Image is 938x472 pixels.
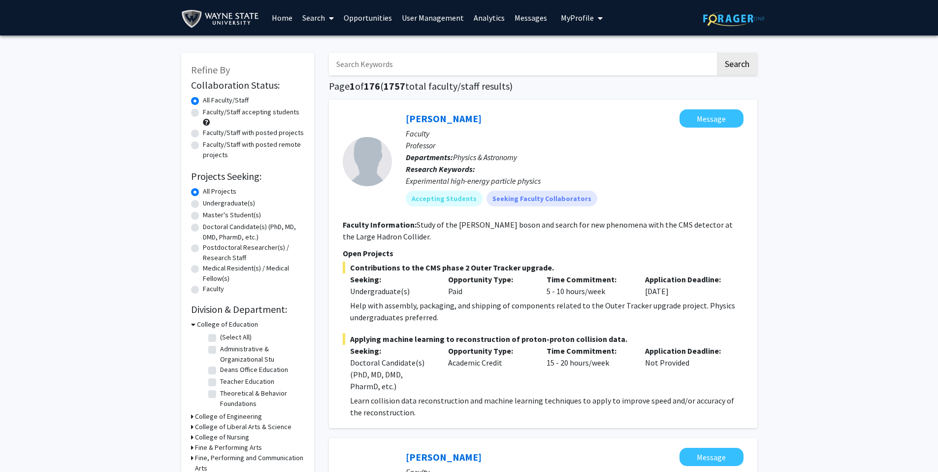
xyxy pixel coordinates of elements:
a: Opportunities [339,0,397,35]
div: 5 - 10 hours/week [539,273,638,297]
p: Time Commitment: [547,273,630,285]
h3: College of Liberal Arts & Science [195,422,291,432]
label: Postdoctoral Researcher(s) / Research Staff [203,242,304,263]
span: Physics & Astronomy [453,152,517,162]
p: Learn collision data reconstruction and machine learning techniques to apply to improve speed and... [350,395,744,418]
span: 1757 [384,80,405,92]
label: All Faculty/Staff [203,95,249,105]
b: Faculty Information: [343,220,417,230]
iframe: Chat [7,428,42,465]
p: Seeking: [350,345,434,357]
div: Doctoral Candidate(s) (PhD, MD, DMD, PharmD, etc.) [350,357,434,392]
a: Search [297,0,339,35]
p: Open Projects [343,247,744,259]
span: Contributions to the CMS phase 2 Outer Tracker upgrade. [343,262,744,273]
h2: Division & Department: [191,303,304,315]
mat-chip: Seeking Faculty Collaborators [486,191,597,206]
p: Application Deadline: [645,345,729,357]
p: Time Commitment: [547,345,630,357]
p: Help with assembly, packaging, and shipping of components related to the Outer Tracker upgrade pr... [350,300,744,323]
label: (Select All) [220,332,252,342]
h1: Page of ( total faculty/staff results) [329,80,757,92]
div: Academic Credit [441,345,539,392]
div: Undergraduate(s) [350,285,434,297]
h3: College of Engineering [195,411,262,422]
label: Faculty [203,284,224,294]
div: Not Provided [638,345,736,392]
label: Faculty/Staff with posted remote projects [203,139,304,160]
a: User Management [397,0,469,35]
h3: Fine & Performing Arts [195,442,262,453]
p: Professor [406,139,744,151]
h2: Projects Seeking: [191,170,304,182]
p: Faculty [406,128,744,139]
p: Opportunity Type: [448,345,532,357]
a: [PERSON_NAME] [406,451,482,463]
button: Search [717,53,757,75]
label: Deans Office Education [220,365,288,375]
label: All Projects [203,186,236,197]
img: Wayne State University Logo [181,8,263,30]
div: 15 - 20 hours/week [539,345,638,392]
p: Application Deadline: [645,273,729,285]
img: ForagerOne Logo [703,11,765,26]
a: [PERSON_NAME] [406,112,482,125]
label: Undergraduate(s) [203,198,255,208]
h2: Collaboration Status: [191,79,304,91]
label: Faculty/Staff accepting students [203,107,299,117]
span: Refine By [191,64,230,76]
p: Opportunity Type: [448,273,532,285]
label: Theoretical & Behavior Foundations [220,388,302,409]
div: [DATE] [638,273,736,297]
span: Applying machine learning to reconstruction of proton-proton collision data. [343,333,744,345]
button: Message Fernando Charro [679,448,744,466]
fg-read-more: Study of the [PERSON_NAME] boson and search for new phenomena with the CMS detector at the Large ... [343,220,733,241]
span: My Profile [561,13,594,23]
span: 1 [350,80,355,92]
span: 176 [364,80,380,92]
label: Medical Resident(s) / Medical Fellow(s) [203,263,304,284]
b: Research Keywords: [406,164,475,174]
label: Master's Student(s) [203,210,261,220]
p: Seeking: [350,273,434,285]
b: Departments: [406,152,453,162]
label: Doctoral Candidate(s) (PhD, MD, DMD, PharmD, etc.) [203,222,304,242]
button: Message Robert Harr [679,109,744,128]
label: Teacher Education [220,376,274,387]
a: Home [267,0,297,35]
label: Faculty/Staff with posted projects [203,128,304,138]
h3: College of Nursing [195,432,249,442]
a: Analytics [469,0,510,35]
label: Administrative & Organizational Stu [220,344,302,365]
a: Messages [510,0,552,35]
input: Search Keywords [329,53,715,75]
div: Paid [441,273,539,297]
mat-chip: Accepting Students [406,191,483,206]
div: Experimental high-energy particle physics [406,175,744,187]
h3: College of Education [197,319,258,330]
